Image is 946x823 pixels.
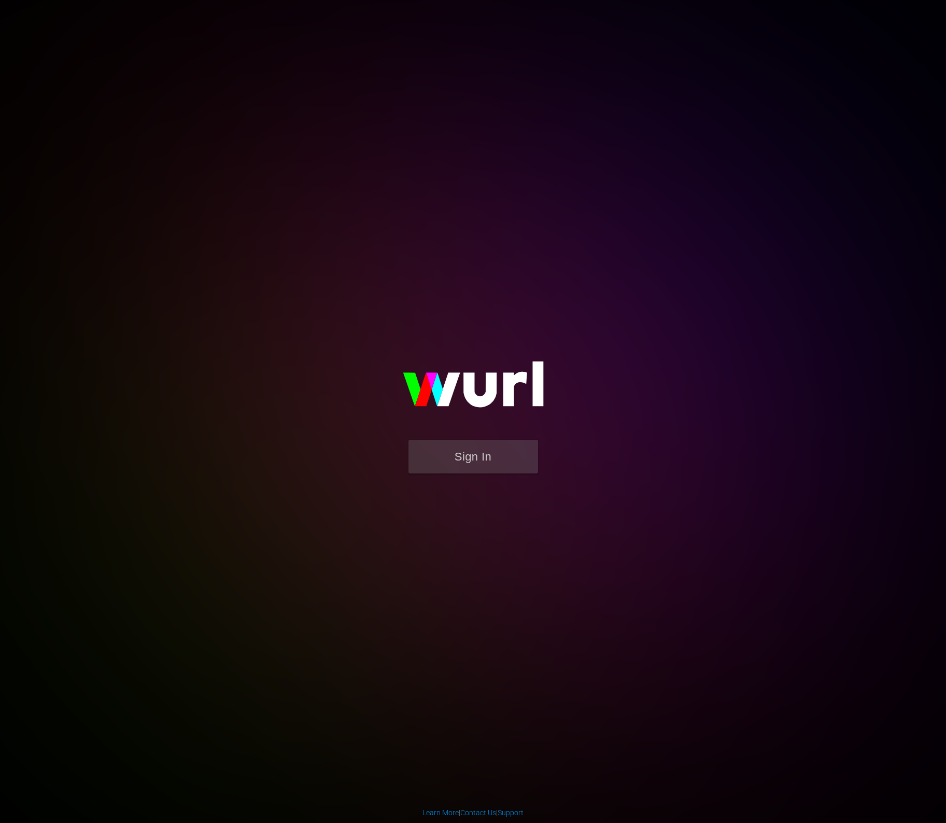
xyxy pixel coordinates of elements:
div: | | [422,807,524,818]
a: Learn More [422,808,459,817]
img: wurl-logo-on-black-223613ac3d8ba8fe6dc639794a292ebdb59501304c7dfd60c99c58986ef67473.svg [370,339,577,440]
button: Sign In [408,440,538,473]
a: Support [498,808,524,817]
a: Contact Us [460,808,496,817]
